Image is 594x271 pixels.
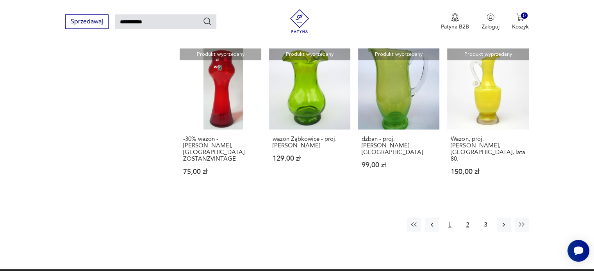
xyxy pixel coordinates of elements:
[441,13,469,30] button: Patyna B2B
[487,13,494,21] img: Ikonka użytkownika
[567,240,589,262] iframe: Smartsupp widget button
[203,17,212,26] button: Szukaj
[479,218,493,232] button: 3
[447,48,528,190] a: Produkt wyprzedanyWazon, proj. L. Fiedorowicz, Ząbkowice, lata 80.Wazon, proj. [PERSON_NAME], [GE...
[451,168,525,175] p: 150,00 zł
[512,23,529,30] p: Koszyk
[482,13,499,30] button: Zaloguj
[362,162,436,168] p: 99,00 zł
[358,48,439,190] a: Produkt wyprzedanydzban - proj. L. Fiedorowicz. Ząbkowicedzban - proj. [PERSON_NAME]. [GEOGRAPHIC...
[443,218,457,232] button: 1
[183,168,257,175] p: 75,00 zł
[451,13,459,22] img: Ikona medalu
[65,19,109,25] a: Sprzedawaj
[461,218,475,232] button: 2
[441,13,469,30] a: Ikona medaluPatyna B2B
[516,13,524,21] img: Ikona koszyka
[512,13,529,30] button: 0Koszyk
[362,136,436,156] h3: dzban - proj. [PERSON_NAME]. [GEOGRAPHIC_DATA]
[441,23,469,30] p: Patyna B2B
[451,136,525,162] h3: Wazon, proj. [PERSON_NAME], [GEOGRAPHIC_DATA], lata 80.
[269,48,350,190] a: Produkt wyprzedanywazon Ząbkowice - proj. L. Fiedorowiczwazon Ząbkowice - proj. [PERSON_NAME]129,...
[180,48,261,190] a: Produkt wyprzedany-30% wazon - Ludwik Fiedorowicz, Ząbkowice. ZOSTANZVINTAGE-30% wazon - [PERSON_...
[482,23,499,30] p: Zaloguj
[288,9,311,33] img: Patyna - sklep z meblami i dekoracjami vintage
[183,136,257,162] h3: -30% wazon - [PERSON_NAME], [GEOGRAPHIC_DATA]. ZOSTANZVINTAGE
[273,136,347,149] h3: wazon Ząbkowice - proj. [PERSON_NAME]
[273,155,347,162] p: 129,00 zł
[521,12,528,19] div: 0
[65,14,109,29] button: Sprzedawaj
